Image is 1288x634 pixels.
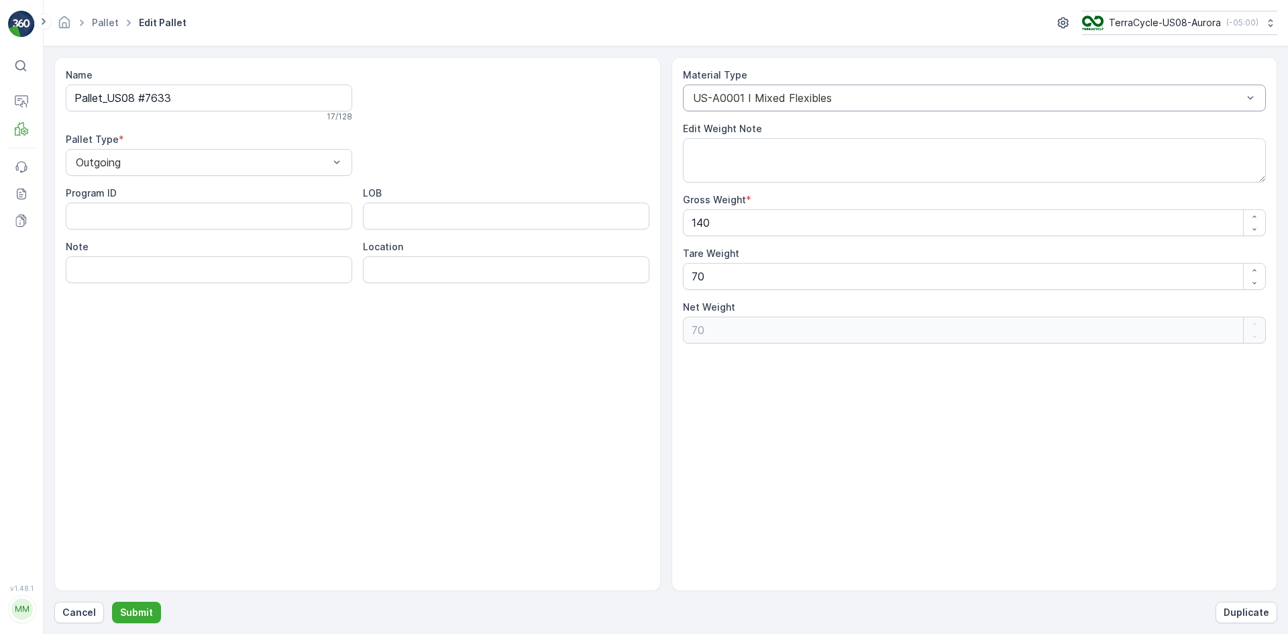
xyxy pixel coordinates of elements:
label: Tare Weight [683,248,739,259]
button: Cancel [54,602,104,623]
p: TerraCycle-US08-Aurora [1109,16,1221,30]
button: Submit [112,602,161,623]
button: TerraCycle-US08-Aurora(-05:00) [1082,11,1277,35]
label: Location [363,241,403,252]
label: Pallet Type [66,134,119,145]
label: Note [66,241,89,252]
label: Net Weight [683,301,735,313]
span: v 1.48.1 [8,584,35,592]
label: Name [66,69,93,81]
span: Edit Pallet [136,16,189,30]
p: Submit [120,606,153,619]
div: MM [11,598,33,620]
p: ( -05:00 ) [1226,17,1258,28]
p: 17 / 128 [327,111,352,122]
p: Duplicate [1224,606,1269,619]
img: logo [8,11,35,38]
label: Edit Weight Note [683,123,762,134]
label: Gross Weight [683,194,746,205]
a: Homepage [57,20,72,32]
button: MM [8,595,35,623]
a: Pallet [92,17,119,28]
label: LOB [363,187,382,199]
label: Material Type [683,69,747,81]
label: Program ID [66,187,117,199]
button: Duplicate [1216,602,1277,623]
img: image_ci7OI47.png [1082,15,1104,30]
p: Cancel [62,606,96,619]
